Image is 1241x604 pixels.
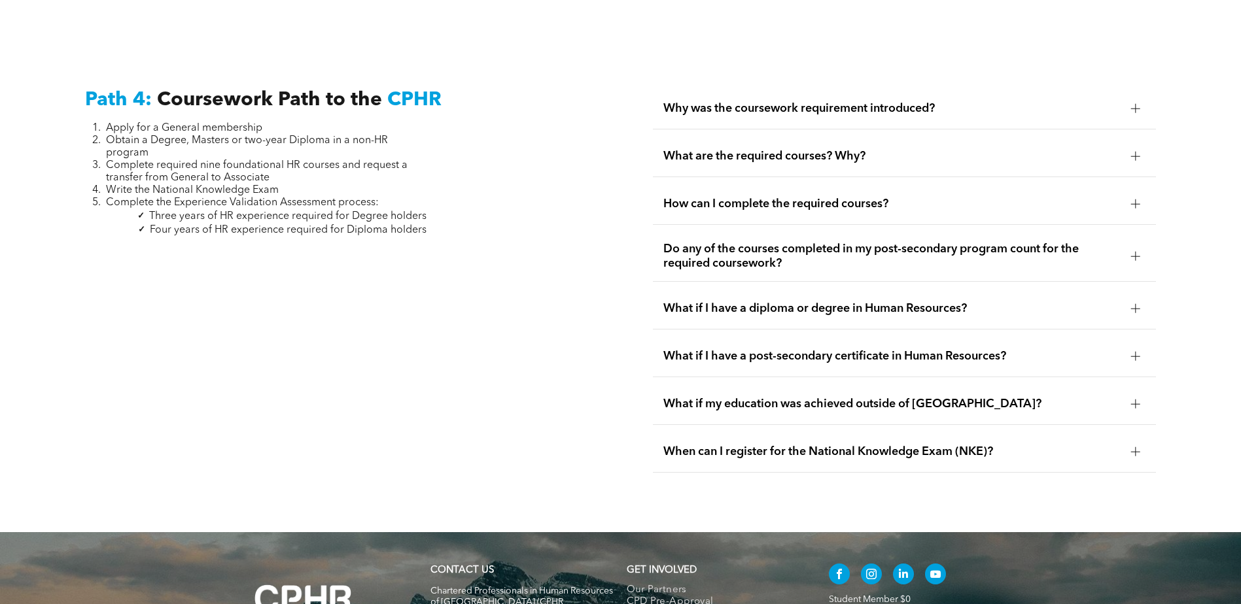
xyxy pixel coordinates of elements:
[430,565,494,575] a: CONTACT US
[663,101,1121,116] span: Why was the coursework requirement introduced?
[663,197,1121,211] span: How can I complete the required courses?
[106,160,408,183] span: Complete required nine foundational HR courses and request a transfer from General to Associate
[149,211,427,222] span: Three years of HR experience required for Degree holders
[157,90,382,110] span: Coursework Path to the
[925,563,946,588] a: youtube
[663,397,1121,411] span: What if my education was achieved outside of [GEOGRAPHIC_DATA]?
[663,445,1121,459] span: When can I register for the National Knowledge Exam (NKE)?
[829,595,911,604] a: Student Member $0
[387,90,442,110] span: CPHR
[106,123,262,133] span: Apply for a General membership
[829,563,850,588] a: facebook
[663,301,1121,316] span: What if I have a diploma or degree in Human Resources?
[663,242,1121,271] span: Do any of the courses completed in my post-secondary program count for the required coursework?
[663,149,1121,163] span: What are the required courses? Why?
[106,197,379,208] span: Complete the Experience Validation Assessment process:
[150,225,427,235] span: Four years of HR experience required for Diploma holders
[627,565,697,575] span: GET INVOLVED
[861,563,882,588] a: instagram
[893,563,914,588] a: linkedin
[663,349,1121,363] span: What if I have a post-secondary certificate in Human Resources?
[85,90,152,110] span: Path 4:
[106,185,279,195] span: Write the National Knowledge Exam
[627,584,801,596] a: Our Partners
[106,135,388,158] span: Obtain a Degree, Masters or two-year Diploma in a non-HR program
